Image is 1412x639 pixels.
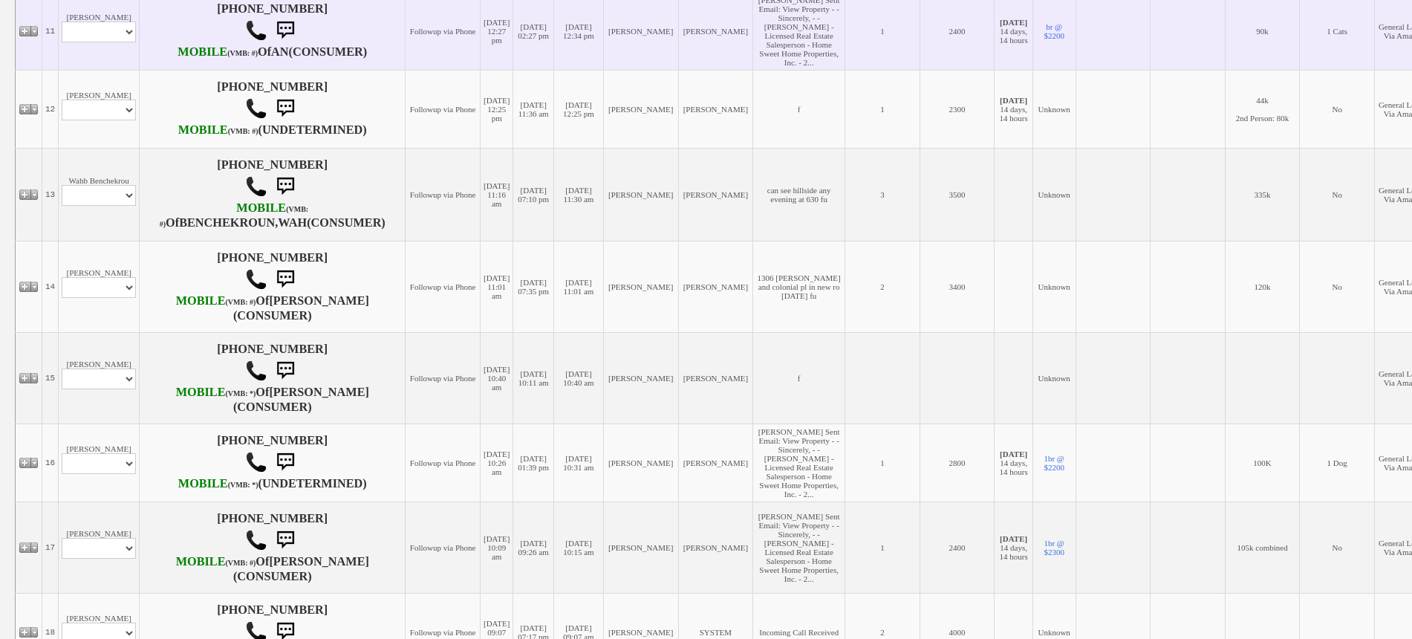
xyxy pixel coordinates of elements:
td: No [1300,241,1375,332]
td: [DATE] 11:01 am [480,241,513,332]
td: [PERSON_NAME] [59,241,140,332]
td: [DATE] 12:25 pm [480,70,513,148]
td: Followup via Phone [406,148,481,241]
td: 3 [845,148,920,241]
td: f [753,70,845,148]
td: 17 [42,502,59,593]
h4: [PHONE_NUMBER] Of (CONSUMER) [143,251,402,322]
td: 16 [42,424,59,502]
td: [PERSON_NAME] Sent Email: View Property - - Sincerely, - - [PERSON_NAME] - Licensed Real Estate S... [753,502,845,593]
b: BENCHEKROUN,WAH [179,216,307,230]
td: [PERSON_NAME] [678,332,753,424]
img: call.png [245,19,267,42]
td: [PERSON_NAME] [603,502,678,593]
td: Unknown [1032,70,1076,148]
h4: [PHONE_NUMBER] Of (CONSUMER) [143,158,402,231]
a: br @ $2200 [1044,22,1064,40]
b: [PERSON_NAME] [269,386,369,399]
td: [PERSON_NAME] [678,502,753,593]
td: [PERSON_NAME] [59,424,140,502]
b: [PERSON_NAME] [269,555,369,568]
td: can see hillside any evening at 630 fu [753,148,845,241]
td: 1306 [PERSON_NAME] and colonial pl in new ro [DATE] fu [753,241,845,332]
td: [DATE] 10:15 am [553,502,603,593]
td: [PERSON_NAME] [603,332,678,424]
td: 2400 [920,502,995,593]
td: 1 [845,70,920,148]
td: [PERSON_NAME] [603,148,678,241]
td: Followup via Phone [406,241,481,332]
td: 14 days, 14 hours [995,502,1032,593]
b: AT&T Wireless [178,123,258,137]
td: 2300 [920,70,995,148]
b: [DATE] [1000,18,1027,27]
h4: [PHONE_NUMBER] Of (CONSUMER) [143,343,402,414]
td: 1 Dog [1300,424,1375,502]
td: No [1300,70,1375,148]
font: MOBILE [176,386,226,399]
font: (VMB: *) [225,389,256,398]
a: 1br @ $2300 [1044,539,1064,557]
td: [DATE] 01:39 pm [513,424,554,502]
img: sms.png [270,172,300,201]
b: T-Mobile USA, Inc. [176,555,256,568]
td: [DATE] 10:40 am [553,332,603,424]
img: call.png [245,268,267,291]
img: call.png [245,529,267,551]
b: T-Mobile USA, Inc. [176,294,256,308]
b: T-Mobile USA, Inc. [178,45,258,59]
td: [DATE] 10:11 am [513,332,554,424]
td: 44k 2nd Person: 80k [1225,70,1300,148]
td: [PERSON_NAME] [59,70,140,148]
td: 2 [845,241,920,332]
h4: [PHONE_NUMBER] Of (CONSUMER) [143,512,402,583]
td: [DATE] 11:36 am [513,70,554,148]
img: sms.png [270,16,300,45]
b: [DATE] [1000,96,1027,105]
img: sms.png [270,94,300,123]
font: (VMB: *) [228,481,258,489]
font: (VMB: #) [228,127,258,135]
td: [PERSON_NAME] [603,424,678,502]
td: 14 days, 14 hours [995,70,1032,148]
td: [PERSON_NAME] [59,502,140,593]
font: MOBILE [176,294,226,308]
font: (VMB: #) [227,49,258,57]
td: [PERSON_NAME] [678,241,753,332]
td: 3400 [920,241,995,332]
td: 335k [1225,148,1300,241]
td: [PERSON_NAME] [678,424,753,502]
td: [DATE] 07:35 pm [513,241,554,332]
font: (VMB: #) [160,205,308,228]
td: Followup via Phone [406,424,481,502]
td: No [1300,148,1375,241]
td: Followup via Phone [406,332,481,424]
font: MOBILE [178,477,228,490]
td: [PERSON_NAME] [603,70,678,148]
img: sms.png [270,447,300,477]
td: 120k [1225,241,1300,332]
td: 100K [1225,424,1300,502]
td: 1 [845,502,920,593]
td: [DATE] 11:30 am [553,148,603,241]
td: 14 days, 14 hours [995,424,1032,502]
img: call.png [245,360,267,382]
td: [PERSON_NAME] [603,241,678,332]
b: AN [271,45,288,59]
img: sms.png [270,356,300,386]
td: No [1300,502,1375,593]
td: [DATE] 11:01 am [553,241,603,332]
b: Verizon Wireless [178,477,258,490]
td: [DATE] 11:16 am [480,148,513,241]
img: sms.png [270,525,300,555]
td: Unknown [1032,241,1076,332]
td: [DATE] 09:26 am [513,502,554,593]
img: sms.png [270,265,300,294]
font: MOBILE [236,201,286,215]
font: (VMB: #) [225,559,256,567]
td: [PERSON_NAME] Sent Email: View Property - - Sincerely, - - [PERSON_NAME] - Licensed Real Estate S... [753,424,845,502]
b: [DATE] [1000,450,1027,458]
font: (VMB: #) [225,298,256,306]
h4: [PHONE_NUMBER] Of (CONSUMER) [143,2,402,60]
td: [PERSON_NAME] [59,332,140,424]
